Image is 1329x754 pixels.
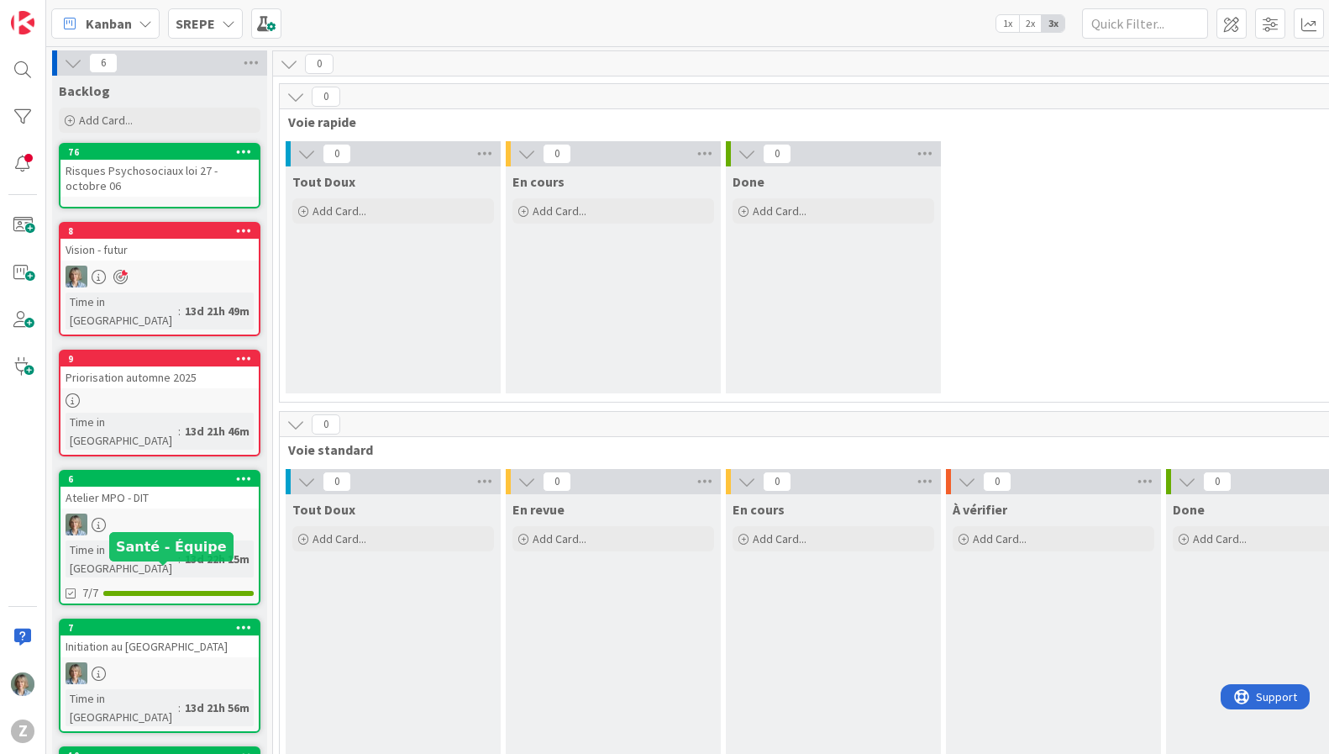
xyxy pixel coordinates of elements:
div: Time in [GEOGRAPHIC_DATA] [66,540,178,577]
img: ZL [66,514,87,535]
span: 1x [996,15,1019,32]
div: Time in [GEOGRAPHIC_DATA] [66,413,178,450]
span: Add Card... [1193,531,1247,546]
div: Z [11,720,34,743]
div: 7 [60,620,259,635]
div: Initiation au [GEOGRAPHIC_DATA] [60,635,259,657]
span: Done [733,173,764,190]
div: Vision - futur [60,239,259,261]
span: Add Card... [973,531,1027,546]
div: ZL [60,266,259,287]
img: ZL [11,672,34,696]
span: 0 [305,54,334,74]
div: ZL [60,662,259,684]
span: Kanban [86,13,132,34]
span: 7/7 [82,584,98,602]
div: 7Initiation au [GEOGRAPHIC_DATA] [60,620,259,657]
div: 6Atelier MPO - DIT [60,472,259,509]
span: 0 [763,144,791,164]
div: Risques Psychosociaux loi 27 - octobre 06 [60,160,259,197]
div: 7 [68,622,259,634]
span: 0 [543,472,571,492]
div: 76 [68,146,259,158]
span: 0 [323,144,351,164]
span: : [178,422,181,440]
div: 13d 21h 46m [181,422,254,440]
span: Add Card... [533,531,586,546]
span: 0 [983,472,1011,492]
div: 9 [60,351,259,366]
h5: Santé - Équipe [116,539,227,555]
span: 0 [312,87,340,107]
span: Add Card... [533,203,586,219]
div: Atelier MPO - DIT [60,487,259,509]
div: 8Vision - futur [60,224,259,261]
span: : [178,302,181,320]
div: 76 [60,145,259,160]
span: À vérifier [953,501,1007,518]
span: En cours [733,501,785,518]
span: Add Card... [313,203,366,219]
span: En cours [512,173,565,190]
span: 0 [763,472,791,492]
span: 0 [312,414,340,435]
a: 7Initiation au [GEOGRAPHIC_DATA]ZLTime in [GEOGRAPHIC_DATA]:13d 21h 56m [59,619,260,733]
a: 6Atelier MPO - DITZLTime in [GEOGRAPHIC_DATA]:13d 22h 15m7/7 [59,470,260,605]
a: 9Priorisation automne 2025Time in [GEOGRAPHIC_DATA]:13d 21h 46m [59,350,260,456]
span: Support [35,3,76,23]
div: Time in [GEOGRAPHIC_DATA] [66,293,178,330]
div: Time in [GEOGRAPHIC_DATA] [66,689,178,726]
div: 9 [68,353,259,365]
div: 8 [60,224,259,239]
span: Add Card... [79,113,133,128]
a: 76Risques Psychosociaux loi 27 - octobre 06 [59,143,260,208]
span: 0 [1203,472,1232,492]
div: 8 [68,225,259,237]
span: En revue [512,501,565,518]
span: 3x [1042,15,1064,32]
div: ZL [60,514,259,535]
b: SREPE [176,15,215,32]
div: 6 [68,473,259,485]
span: Tout Doux [292,173,355,190]
span: 0 [543,144,571,164]
div: Priorisation automne 2025 [60,366,259,388]
input: Quick Filter... [1082,8,1208,39]
span: Add Card... [753,531,806,546]
div: 13d 21h 56m [181,699,254,717]
a: 8Vision - futurZLTime in [GEOGRAPHIC_DATA]:13d 21h 49m [59,222,260,336]
div: 13d 21h 49m [181,302,254,320]
span: 2x [1019,15,1042,32]
img: ZL [66,662,87,684]
span: Done [1173,501,1205,518]
span: Add Card... [753,203,806,219]
img: ZL [66,266,87,287]
span: Backlog [59,82,110,99]
span: 0 [323,472,351,492]
img: Visit kanbanzone.com [11,11,34,34]
span: 6 [89,53,118,73]
div: 9Priorisation automne 2025 [60,351,259,388]
div: 76Risques Psychosociaux loi 27 - octobre 06 [60,145,259,197]
span: : [178,699,181,717]
span: Tout Doux [292,501,355,518]
div: 6 [60,472,259,487]
span: Add Card... [313,531,366,546]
